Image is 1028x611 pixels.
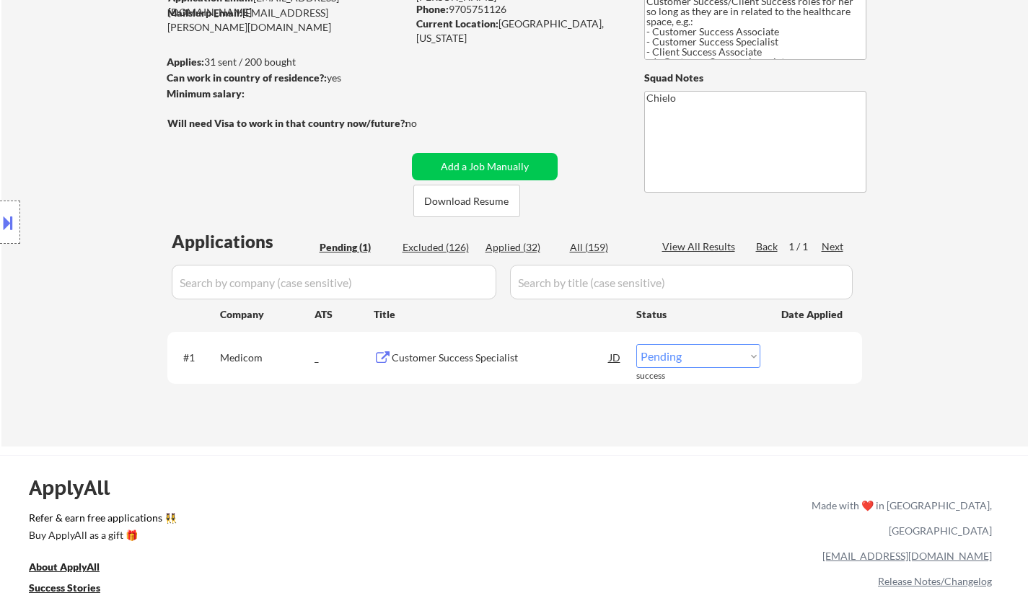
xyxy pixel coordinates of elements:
[315,351,374,365] div: _
[167,87,245,100] strong: Minimum salary:
[29,561,100,573] u: About ApplyAll
[662,239,739,254] div: View All Results
[644,71,866,85] div: Squad Notes
[29,581,120,599] a: Success Stories
[29,528,173,546] a: Buy ApplyAll as a gift 🎁
[220,351,315,365] div: Medicom
[416,2,620,17] div: 9705751126
[167,71,327,84] strong: Can work in country of residence?:
[29,581,100,594] u: Success Stories
[374,307,623,322] div: Title
[822,239,845,254] div: Next
[167,71,403,85] div: yes
[167,56,204,68] strong: Applies:
[29,530,173,540] div: Buy ApplyAll as a gift 🎁
[167,117,408,129] strong: Will need Visa to work in that country now/future?:
[403,240,475,255] div: Excluded (126)
[29,475,126,500] div: ApplyAll
[320,240,392,255] div: Pending (1)
[167,6,407,34] div: [EMAIL_ADDRESS][PERSON_NAME][DOMAIN_NAME]
[416,17,498,30] strong: Current Location:
[878,575,992,587] a: Release Notes/Changelog
[486,240,558,255] div: Applied (32)
[636,301,760,327] div: Status
[220,307,315,322] div: Company
[183,351,208,365] div: #1
[510,265,853,299] input: Search by title (case sensitive)
[167,6,242,19] strong: Mailslurp Email:
[756,239,779,254] div: Back
[392,351,610,365] div: Customer Success Specialist
[636,370,694,382] div: success
[806,493,992,543] div: Made with ❤️ in [GEOGRAPHIC_DATA], [GEOGRAPHIC_DATA]
[781,307,845,322] div: Date Applied
[29,560,120,578] a: About ApplyAll
[172,265,496,299] input: Search by company (case sensitive)
[167,55,407,69] div: 31 sent / 200 bought
[29,513,510,528] a: Refer & earn free applications 👯‍♀️
[412,153,558,180] button: Add a Job Manually
[788,239,822,254] div: 1 / 1
[416,3,449,15] strong: Phone:
[570,240,642,255] div: All (159)
[822,550,992,562] a: [EMAIL_ADDRESS][DOMAIN_NAME]
[405,116,447,131] div: no
[416,17,620,45] div: [GEOGRAPHIC_DATA], [US_STATE]
[413,185,520,217] button: Download Resume
[315,307,374,322] div: ATS
[608,344,623,370] div: JD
